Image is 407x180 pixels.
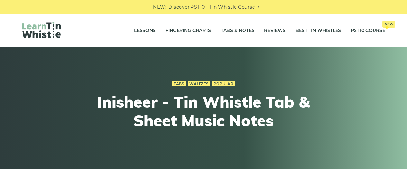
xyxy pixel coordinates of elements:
[295,23,341,39] a: Best Tin Whistles
[212,81,235,87] a: Popular
[221,23,254,39] a: Tabs & Notes
[172,81,186,87] a: Tabs
[351,23,385,39] a: PST10 CourseNew
[165,23,211,39] a: Fingering Charts
[134,23,156,39] a: Lessons
[22,22,61,38] img: LearnTinWhistle.com
[382,21,395,28] span: New
[85,93,322,130] h1: Inisheer - Tin Whistle Tab & Sheet Music Notes
[264,23,286,39] a: Reviews
[188,81,210,87] a: Waltzes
